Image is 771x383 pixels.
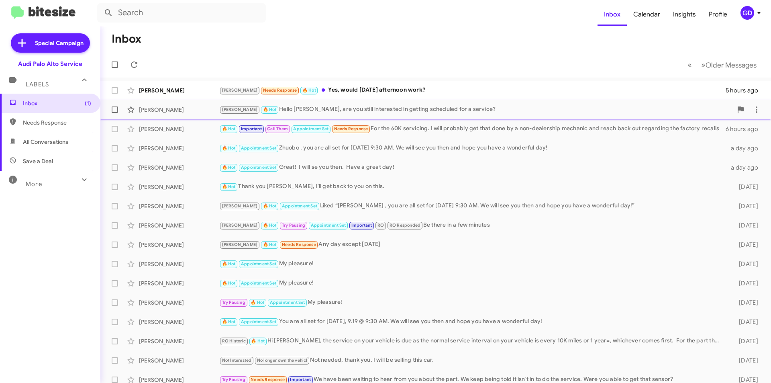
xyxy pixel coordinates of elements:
[263,223,277,228] span: 🔥 Hot
[139,337,219,345] div: [PERSON_NAME]
[270,300,305,305] span: Appointment Set
[139,86,219,94] div: [PERSON_NAME]
[35,39,84,47] span: Special Campaign
[219,124,726,133] div: For the 60K servicing. I will probably get that done by a non-dealership mechanic and reach back ...
[219,356,726,365] div: Not needed, thank you. I will be selling this car.
[219,240,726,249] div: Any day except [DATE]
[97,3,266,23] input: Search
[139,221,219,229] div: [PERSON_NAME]
[139,241,219,249] div: [PERSON_NAME]
[706,61,757,70] span: Older Messages
[726,318,765,326] div: [DATE]
[667,3,702,26] a: Insights
[219,201,726,211] div: Liked “[PERSON_NAME] , you are all set for [DATE] 9:30 AM. We will see you then and hope you have...
[85,99,91,107] span: (1)
[241,126,262,131] span: Important
[726,202,765,210] div: [DATE]
[726,164,765,172] div: a day ago
[290,377,311,382] span: Important
[26,180,42,188] span: More
[219,143,726,153] div: Zhuobo , you are all set for [DATE] 9:30 AM. We will see you then and hope you have a wonderful day!
[219,336,726,346] div: Hi [PERSON_NAME], the service on your vehicle is due as the normal service interval on your vehic...
[219,317,726,326] div: You are all set for [DATE], 9.19 @ 9:30 AM. We will see you then and hope you have a wonderful day!
[282,223,305,228] span: Try Pausing
[263,242,277,247] span: 🔥 Hot
[702,3,734,26] a: Profile
[139,106,219,114] div: [PERSON_NAME]
[139,125,219,133] div: [PERSON_NAME]
[222,242,258,247] span: [PERSON_NAME]
[222,145,236,151] span: 🔥 Hot
[219,105,732,114] div: Hello [PERSON_NAME], are you still interested in getting scheduled for a service?
[139,279,219,287] div: [PERSON_NAME]
[222,107,258,112] span: [PERSON_NAME]
[222,88,258,93] span: [PERSON_NAME]
[726,241,765,249] div: [DATE]
[139,299,219,307] div: [PERSON_NAME]
[351,223,372,228] span: Important
[726,356,765,365] div: [DATE]
[267,126,288,131] span: Call Them
[222,300,245,305] span: Try Pausing
[18,60,82,68] div: Audi Palo Alto Service
[726,221,765,229] div: [DATE]
[139,164,219,172] div: [PERSON_NAME]
[222,165,236,170] span: 🔥 Hot
[726,125,765,133] div: 6 hours ago
[726,299,765,307] div: [DATE]
[222,223,258,228] span: [PERSON_NAME]
[377,223,384,228] span: RO
[139,260,219,268] div: [PERSON_NAME]
[222,203,258,209] span: [PERSON_NAME]
[683,57,697,73] button: Previous
[726,183,765,191] div: [DATE]
[23,99,91,107] span: Inbox
[241,165,276,170] span: Appointment Set
[687,60,692,70] span: «
[726,279,765,287] div: [DATE]
[390,223,420,228] span: RO Responded
[241,145,276,151] span: Appointment Set
[219,279,726,288] div: My pleasure!
[627,3,667,26] a: Calendar
[23,138,68,146] span: All Conversations
[726,337,765,345] div: [DATE]
[139,202,219,210] div: [PERSON_NAME]
[139,144,219,152] div: [PERSON_NAME]
[683,57,761,73] nav: Page navigation example
[219,182,726,191] div: Thank you [PERSON_NAME], I'll get back to you on this.
[222,126,236,131] span: 🔥 Hot
[219,221,726,230] div: Be there in a few minutes
[263,203,277,209] span: 🔥 Hot
[23,157,53,165] span: Save a Deal
[726,260,765,268] div: [DATE]
[251,377,285,382] span: Needs Response
[219,259,726,268] div: My pleasure!
[23,119,91,127] span: Needs Response
[139,356,219,365] div: [PERSON_NAME]
[726,86,765,94] div: 5 hours ago
[734,6,762,20] button: GD
[696,57,761,73] button: Next
[222,281,236,286] span: 🔥 Hot
[726,144,765,152] div: a day ago
[282,242,316,247] span: Needs Response
[26,81,49,88] span: Labels
[334,126,368,131] span: Needs Response
[219,298,726,307] div: My pleasure!
[311,223,346,228] span: Appointment Set
[282,203,317,209] span: Appointment Set
[241,319,276,324] span: Appointment Set
[139,183,219,191] div: [PERSON_NAME]
[222,319,236,324] span: 🔥 Hot
[598,3,627,26] a: Inbox
[139,318,219,326] div: [PERSON_NAME]
[302,88,316,93] span: 🔥 Hot
[222,377,245,382] span: Try Pausing
[219,163,726,172] div: Great! I will se you then. Have a great day!
[740,6,754,20] div: GD
[11,33,90,53] a: Special Campaign
[222,261,236,266] span: 🔥 Hot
